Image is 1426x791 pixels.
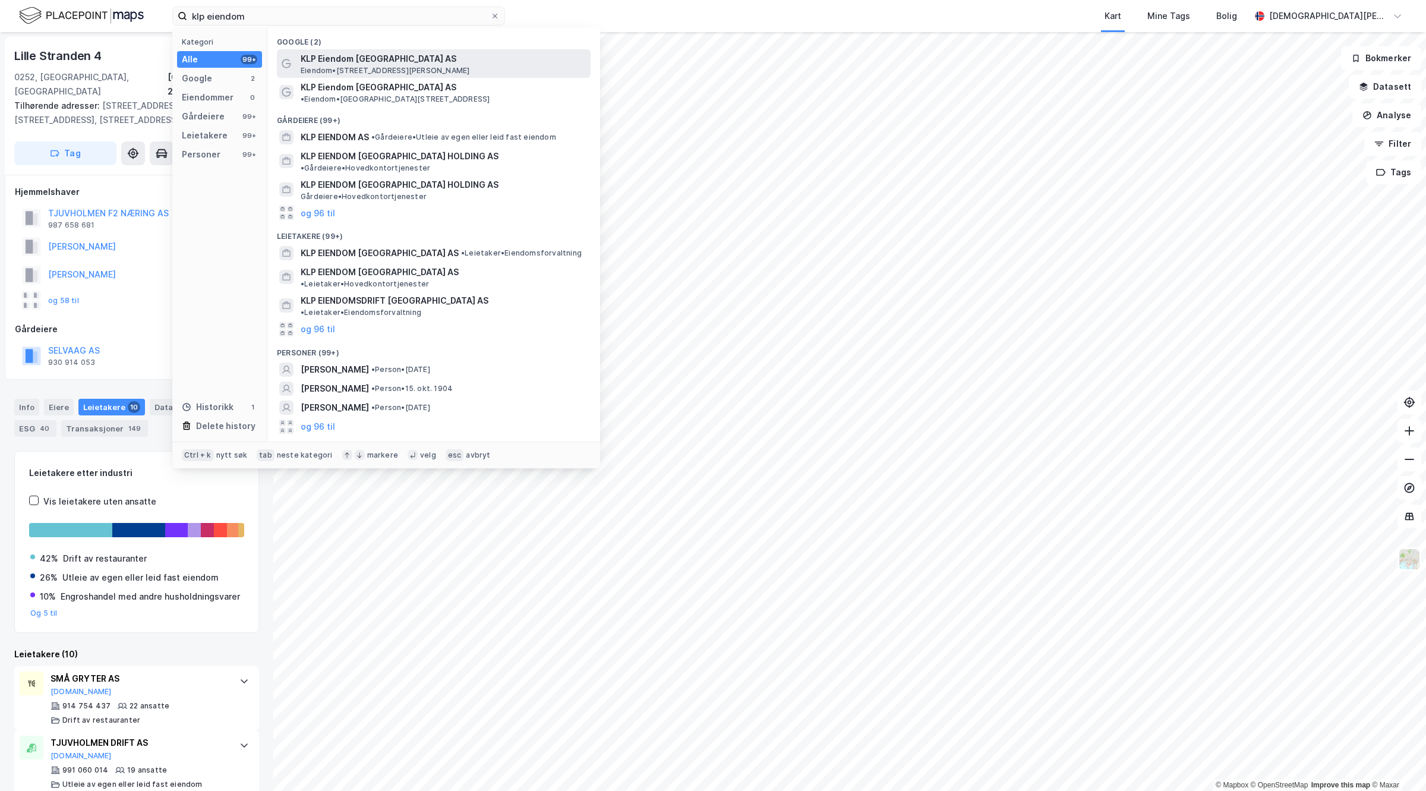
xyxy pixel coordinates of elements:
[1341,46,1421,70] button: Bokmerker
[15,322,258,336] div: Gårdeiere
[40,590,56,604] div: 10%
[14,399,39,415] div: Info
[182,71,212,86] div: Google
[301,94,490,104] span: Eiendom • [GEOGRAPHIC_DATA][STREET_ADDRESS]
[1216,781,1248,789] a: Mapbox
[196,419,255,433] div: Delete history
[301,66,469,75] span: Eiendom • [STREET_ADDRESS][PERSON_NAME]
[371,133,375,141] span: •
[241,112,257,121] div: 99+
[301,52,586,66] span: KLP Eiendom [GEOGRAPHIC_DATA] AS
[14,99,250,127] div: [STREET_ADDRESS], [STREET_ADDRESS], [STREET_ADDRESS]
[461,248,465,257] span: •
[40,571,58,585] div: 26%
[63,552,147,566] div: Drift av restauranter
[1311,781,1370,789] a: Improve this map
[301,322,335,336] button: og 96 til
[277,450,333,460] div: neste kategori
[301,308,421,317] span: Leietaker • Eiendomsforvaltning
[301,80,456,94] span: KLP Eiendom [GEOGRAPHIC_DATA] AS
[301,130,369,144] span: KLP EIENDOM AS
[182,400,234,414] div: Historikk
[1366,160,1421,184] button: Tags
[19,5,144,26] img: logo.f888ab2527a4732fd821a326f86c7f29.svg
[371,133,556,142] span: Gårdeiere • Utleie av egen eller leid fast eiendom
[43,494,156,509] div: Vis leietakere uten ansatte
[182,37,262,46] div: Kategori
[301,149,499,163] span: KLP EIENDOM [GEOGRAPHIC_DATA] HOLDING AS
[182,109,225,124] div: Gårdeiere
[371,384,453,393] span: Person • 15. okt. 1904
[248,402,257,412] div: 1
[371,403,375,412] span: •
[267,28,600,49] div: Google (2)
[1216,9,1237,23] div: Bolig
[14,70,168,99] div: 0252, [GEOGRAPHIC_DATA], [GEOGRAPHIC_DATA]
[301,363,369,377] span: [PERSON_NAME]
[301,206,335,220] button: og 96 til
[301,163,304,172] span: •
[267,436,600,458] div: Historikk (1)
[62,571,219,585] div: Utleie av egen eller leid fast eiendom
[371,365,430,374] span: Person • [DATE]
[267,339,600,360] div: Personer (99+)
[128,401,140,413] div: 10
[1364,132,1421,156] button: Filter
[30,609,58,618] button: Og 5 til
[267,106,600,128] div: Gårdeiere (99+)
[248,74,257,83] div: 2
[371,403,430,412] span: Person • [DATE]
[15,185,258,199] div: Hjemmelshaver
[248,93,257,102] div: 0
[1367,734,1426,791] iframe: Chat Widget
[267,222,600,244] div: Leietakere (99+)
[367,450,398,460] div: markere
[1251,781,1308,789] a: OpenStreetMap
[29,466,244,480] div: Leietakere etter industri
[51,672,228,686] div: SMÅ GRYTER AS
[168,70,259,99] div: [GEOGRAPHIC_DATA], 210/35
[14,100,102,111] span: Tilhørende adresser:
[78,399,145,415] div: Leietakere
[51,751,112,761] button: [DOMAIN_NAME]
[40,552,58,566] div: 42%
[241,131,257,140] div: 99+
[14,46,104,65] div: Lille Stranden 4
[1398,548,1421,571] img: Z
[1269,9,1388,23] div: [DEMOGRAPHIC_DATA][PERSON_NAME]
[371,365,375,374] span: •
[14,647,259,661] div: Leietakere (10)
[14,420,56,437] div: ESG
[48,220,94,230] div: 987 658 681
[371,384,375,393] span: •
[44,399,74,415] div: Eiere
[62,716,140,725] div: Drift av restauranter
[127,765,167,775] div: 19 ansatte
[301,294,488,308] span: KLP EIENDOMSDRIFT [GEOGRAPHIC_DATA] AS
[466,450,490,460] div: avbryt
[241,55,257,64] div: 99+
[182,52,198,67] div: Alle
[182,147,220,162] div: Personer
[182,90,234,105] div: Eiendommer
[62,765,108,775] div: 991 060 014
[301,382,369,396] span: [PERSON_NAME]
[301,420,335,434] button: og 96 til
[61,590,240,604] div: Engroshandel med andre husholdningsvarer
[301,279,304,288] span: •
[216,450,248,460] div: nytt søk
[301,401,369,415] span: [PERSON_NAME]
[301,94,304,103] span: •
[257,449,275,461] div: tab
[48,358,95,367] div: 930 914 053
[461,248,582,258] span: Leietaker • Eiendomsforvaltning
[301,308,304,317] span: •
[301,279,429,289] span: Leietaker • Hovedkontortjenester
[182,449,214,461] div: Ctrl + k
[130,701,169,711] div: 22 ansatte
[301,246,459,260] span: KLP EIENDOM [GEOGRAPHIC_DATA] AS
[301,163,430,173] span: Gårdeiere • Hovedkontortjenester
[37,423,52,434] div: 40
[241,150,257,159] div: 99+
